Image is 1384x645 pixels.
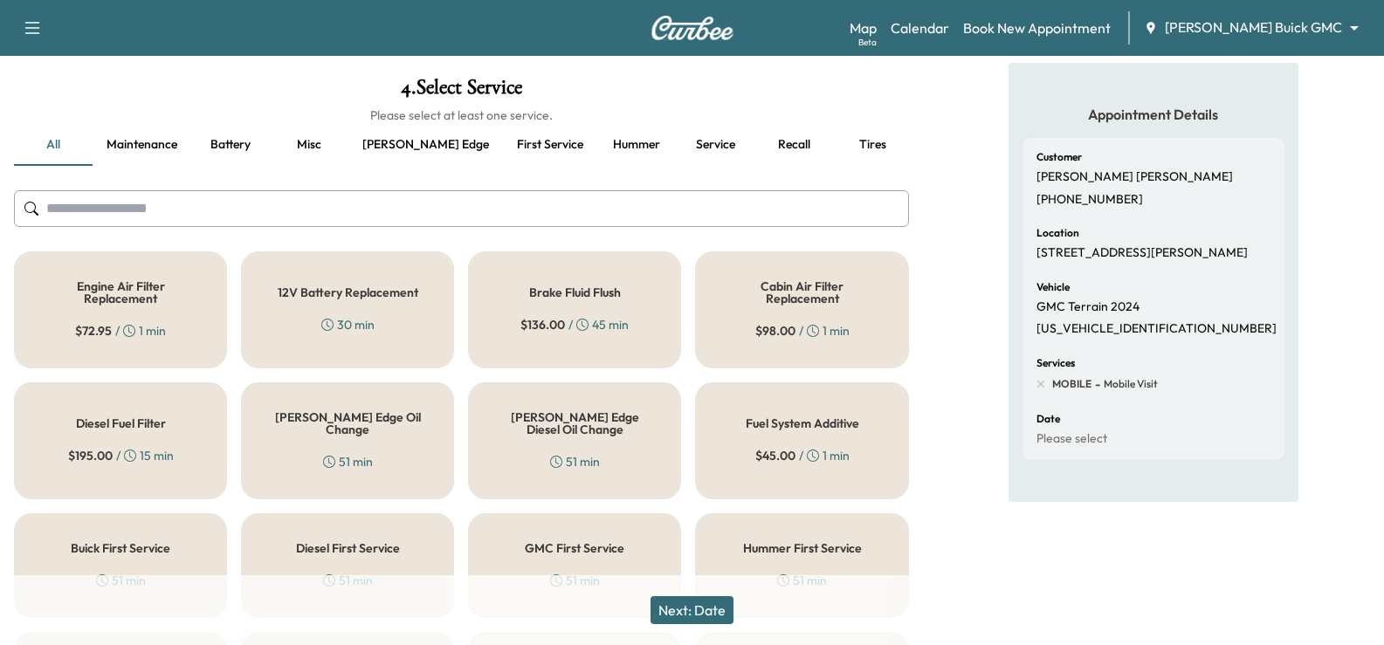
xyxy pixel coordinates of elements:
[96,572,146,589] div: 51 min
[858,36,877,49] div: Beta
[1036,358,1075,368] h6: Services
[529,286,621,298] h5: Brake Fluid Flush
[1036,431,1107,447] p: Please select
[833,124,912,166] button: Tires
[1052,377,1091,391] span: MOBILE
[14,124,93,166] button: all
[1100,377,1158,391] span: Mobile Visit
[1091,375,1100,393] span: -
[754,124,833,166] button: Recall
[76,417,166,429] h5: Diesel Fuel Filter
[1023,105,1284,124] h5: Appointment Details
[14,124,909,166] div: basic tabs example
[348,124,503,166] button: [PERSON_NAME] edge
[891,17,949,38] a: Calendar
[93,124,191,166] button: Maintenance
[71,542,170,554] h5: Buick First Service
[75,322,166,340] div: / 1 min
[1036,282,1070,292] h6: Vehicle
[550,572,600,589] div: 51 min
[777,572,827,589] div: 51 min
[43,280,198,305] h5: Engine Air Filter Replacement
[1036,414,1060,424] h6: Date
[550,453,600,470] div: 51 min
[191,124,270,166] button: Battery
[724,280,879,305] h5: Cabin Air Filter Replacement
[520,316,565,333] span: $ 136.00
[503,124,597,166] button: First service
[1036,192,1143,208] p: [PHONE_NUMBER]
[296,542,400,554] h5: Diesel First Service
[525,542,624,554] h5: GMC First Service
[14,106,909,124] h6: Please select at least one service.
[68,447,174,464] div: / 15 min
[850,17,877,38] a: MapBeta
[1036,245,1248,261] p: [STREET_ADDRESS][PERSON_NAME]
[14,77,909,106] h1: 4 . Select Service
[278,286,418,298] h5: 12V Battery Replacement
[68,447,113,464] span: $ 195.00
[323,453,373,470] div: 51 min
[743,542,862,554] h5: Hummer First Service
[75,322,112,340] span: $ 72.95
[651,596,733,624] button: Next: Date
[1036,152,1082,162] h6: Customer
[1165,17,1342,38] span: [PERSON_NAME] Buick GMC
[1036,321,1277,337] p: [US_VEHICLE_IDENTIFICATION_NUMBER]
[755,447,850,464] div: / 1 min
[270,411,425,436] h5: [PERSON_NAME] Edge Oil Change
[651,16,734,40] img: Curbee Logo
[1036,299,1140,315] p: GMC Terrain 2024
[746,417,859,429] h5: Fuel System Additive
[1036,169,1233,185] p: [PERSON_NAME] [PERSON_NAME]
[963,17,1111,38] a: Book New Appointment
[323,572,373,589] div: 51 min
[676,124,754,166] button: Service
[270,124,348,166] button: Misc
[755,322,795,340] span: $ 98.00
[1036,228,1079,238] h6: Location
[321,316,375,333] div: 30 min
[520,316,629,333] div: / 45 min
[755,322,850,340] div: / 1 min
[497,411,652,436] h5: [PERSON_NAME] Edge Diesel Oil Change
[597,124,676,166] button: Hummer
[755,447,795,464] span: $ 45.00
